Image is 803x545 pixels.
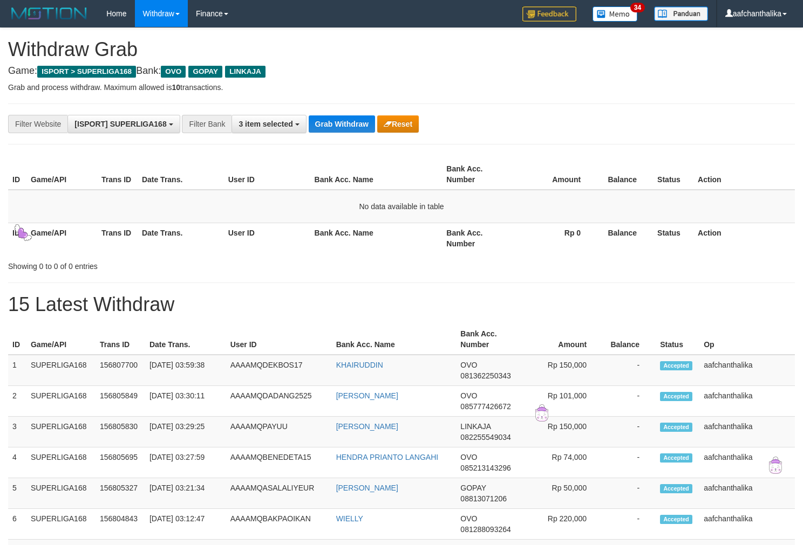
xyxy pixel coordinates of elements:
[26,355,96,386] td: SUPERLIGA168
[336,484,398,492] a: [PERSON_NAME]
[460,402,511,411] span: Copy 085777426672 to clipboard
[96,509,145,540] td: 156804843
[232,115,306,133] button: 3 item selected
[138,223,224,253] th: Date Trans.
[523,355,603,386] td: Rp 150,000
[8,257,326,272] div: Showing 0 to 0 of 0 entries
[653,223,693,253] th: Status
[96,478,145,509] td: 156805327
[654,6,708,21] img: panduan.png
[460,525,511,534] span: Copy 081288093264 to clipboard
[8,386,26,417] td: 2
[138,159,224,190] th: Date Trans.
[26,324,96,355] th: Game/API
[145,386,226,417] td: [DATE] 03:30:11
[8,509,26,540] td: 6
[145,447,226,478] td: [DATE] 03:27:59
[224,223,310,253] th: User ID
[442,159,513,190] th: Bank Acc. Number
[226,355,332,386] td: AAAAMQDEKBOS17
[26,478,96,509] td: SUPERLIGA168
[26,509,96,540] td: SUPERLIGA168
[8,294,795,315] h1: 15 Latest Withdraw
[67,115,180,133] button: [ISPORT] SUPERLIGA168
[226,447,332,478] td: AAAAMQBENEDETA15
[96,447,145,478] td: 156805695
[8,447,26,478] td: 4
[630,3,645,12] span: 34
[8,5,90,22] img: MOTION_logo.png
[8,324,26,355] th: ID
[8,223,26,253] th: ID
[660,361,692,370] span: Accepted
[699,478,795,509] td: aafchanthalika
[8,478,26,509] td: 5
[699,355,795,386] td: aafchanthalika
[37,66,136,78] span: ISPORT > SUPERLIGA168
[145,355,226,386] td: [DATE] 03:59:38
[145,509,226,540] td: [DATE] 03:12:47
[699,386,795,417] td: aafchanthalika
[660,423,692,432] span: Accepted
[523,417,603,447] td: Rp 150,000
[8,82,795,93] p: Grab and process withdraw. Maximum allowed is transactions.
[456,324,523,355] th: Bank Acc. Number
[26,223,97,253] th: Game/API
[74,120,166,128] span: [ISPORT] SUPERLIGA168
[336,391,398,400] a: [PERSON_NAME]
[460,494,507,503] span: Copy 08813071206 to clipboard
[96,324,145,355] th: Trans ID
[161,66,186,78] span: OVO
[26,159,97,190] th: Game/API
[460,464,511,472] span: Copy 085213143296 to clipboard
[336,453,439,461] a: HENDRA PRIANTO LANGAHI
[513,223,597,253] th: Rp 0
[26,447,96,478] td: SUPERLIGA168
[523,478,603,509] td: Rp 50,000
[693,223,795,253] th: Action
[8,159,26,190] th: ID
[597,159,653,190] th: Balance
[26,386,96,417] td: SUPERLIGA168
[522,6,576,22] img: Feedback.jpg
[97,223,138,253] th: Trans ID
[336,514,363,523] a: WIELLY
[8,417,26,447] td: 3
[145,478,226,509] td: [DATE] 03:21:34
[172,83,180,92] strong: 10
[523,509,603,540] td: Rp 220,000
[336,422,398,431] a: [PERSON_NAME]
[523,324,603,355] th: Amount
[8,190,795,223] td: No data available in table
[523,386,603,417] td: Rp 101,000
[660,484,692,493] span: Accepted
[309,115,375,133] button: Grab Withdraw
[336,361,383,369] a: KHAIRUDDIN
[513,159,597,190] th: Amount
[693,159,795,190] th: Action
[460,391,477,400] span: OVO
[97,159,138,190] th: Trans ID
[226,509,332,540] td: AAAAMQBAKPAOIKAN
[96,386,145,417] td: 156805849
[523,447,603,478] td: Rp 74,000
[699,509,795,540] td: aafchanthalika
[653,159,693,190] th: Status
[224,159,310,190] th: User ID
[660,453,692,463] span: Accepted
[460,514,477,523] span: OVO
[460,361,477,369] span: OVO
[8,355,26,386] td: 1
[226,386,332,417] td: AAAAMQDADANG2525
[603,447,656,478] td: -
[460,484,486,492] span: GOPAY
[310,159,443,190] th: Bank Acc. Name
[460,453,477,461] span: OVO
[603,386,656,417] td: -
[226,417,332,447] td: AAAAMQPAYUU
[145,324,226,355] th: Date Trans.
[656,324,699,355] th: Status
[225,66,266,78] span: LINKAJA
[26,417,96,447] td: SUPERLIGA168
[310,223,443,253] th: Bank Acc. Name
